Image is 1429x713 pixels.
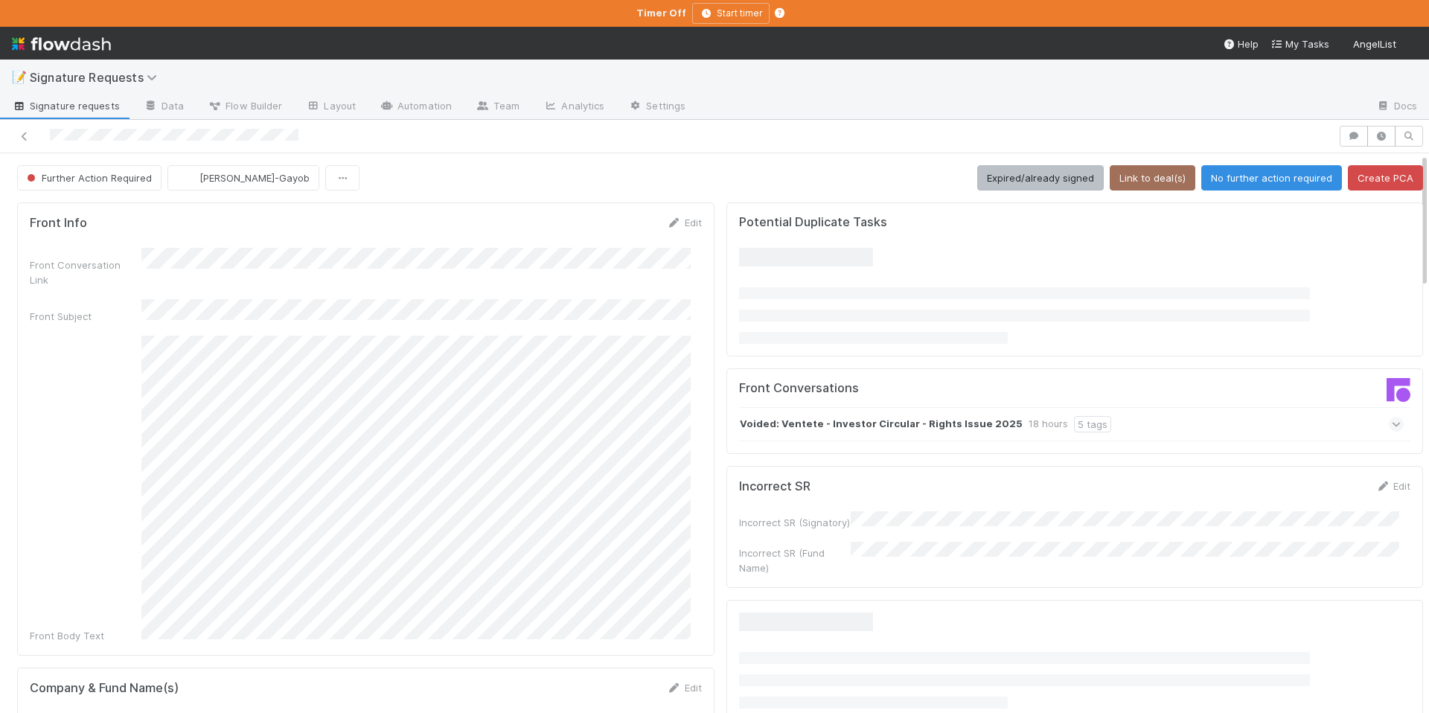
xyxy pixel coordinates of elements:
[12,71,27,83] span: 📝
[739,215,887,230] h5: Potential Duplicate Tasks
[196,95,294,119] a: Flow Builder
[739,546,851,575] div: Incorrect SR (Fund Name)
[208,98,282,113] span: Flow Builder
[294,95,368,119] a: Layout
[667,682,702,694] a: Edit
[132,95,196,119] a: Data
[1364,95,1429,119] a: Docs
[12,98,120,113] span: Signature requests
[30,258,141,287] div: Front Conversation Link
[1402,37,1417,52] img: avatar_501ac9d6-9fa6-4fe9-975e-1fd988f7bdb1.png
[30,628,141,643] div: Front Body Text
[30,70,164,85] span: Signature Requests
[1223,36,1259,51] div: Help
[636,7,686,19] strong: Timer Off
[977,165,1104,191] button: Expired/already signed
[692,3,770,24] button: Start timer
[1270,38,1329,50] span: My Tasks
[1029,416,1068,432] div: 18 hours
[739,515,851,530] div: Incorrect SR (Signatory)
[1110,165,1195,191] button: Link to deal(s)
[464,95,531,119] a: Team
[167,165,319,191] button: [PERSON_NAME]-Gayob
[740,416,1023,432] strong: Voided: Ventete - Investor Circular - Rights Issue 2025
[1375,480,1410,492] a: Edit
[616,95,697,119] a: Settings
[180,170,195,185] img: avatar_45aa71e2-cea6-4b00-9298-a0421aa61a2d.png
[30,681,179,696] h5: Company & Fund Name(s)
[24,172,152,184] span: Further Action Required
[30,309,141,324] div: Front Subject
[1353,38,1396,50] span: AngelList
[739,479,811,494] h5: Incorrect SR
[17,165,162,191] button: Further Action Required
[1348,165,1423,191] button: Create PCA
[1387,378,1410,402] img: front-logo-b4b721b83371efbadf0a.svg
[739,381,1064,396] h5: Front Conversations
[368,95,464,119] a: Automation
[1074,416,1111,432] div: 5 tags
[12,31,111,57] img: logo-inverted-e16ddd16eac7371096b0.svg
[1270,36,1329,51] a: My Tasks
[1201,165,1342,191] button: No further action required
[30,216,87,231] h5: Front Info
[531,95,616,119] a: Analytics
[199,172,310,184] span: [PERSON_NAME]-Gayob
[667,217,702,228] a: Edit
